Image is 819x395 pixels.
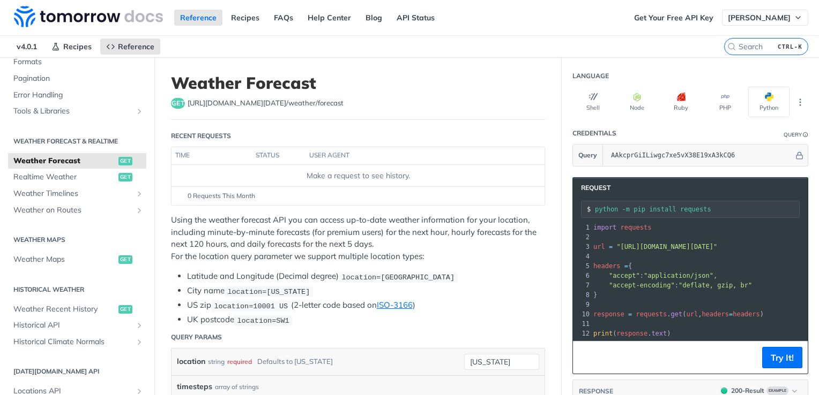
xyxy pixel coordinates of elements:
button: Node [616,87,658,117]
span: Pagination [13,73,144,84]
button: Show subpages for Historical API [135,321,144,330]
span: Weather Maps [13,254,116,265]
img: Tomorrow.io Weather API Docs [14,6,163,27]
span: get [118,255,132,264]
div: 12 [573,329,591,338]
span: = [609,243,613,250]
div: 4 [573,252,591,261]
div: 7 [573,280,591,290]
span: print [593,330,613,337]
span: location=[US_STATE] [227,287,310,295]
span: response [593,310,624,318]
div: 6 [573,271,591,280]
span: Weather Recent History [13,304,116,315]
a: Recipes [46,39,98,55]
a: Tools & LibrariesShow subpages for Tools & Libraries [8,103,146,119]
span: Error Handling [13,90,144,101]
button: Show subpages for Tools & Libraries [135,107,144,116]
button: [PERSON_NAME] [722,10,808,26]
span: get [671,310,683,318]
label: location [177,354,205,369]
span: Query [578,150,597,160]
span: Reference [118,42,154,51]
a: Historical APIShow subpages for Historical API [8,317,146,333]
i: Information [803,132,808,138]
a: Historical Climate NormalsShow subpages for Historical Climate Normals [8,334,146,350]
input: apikey [606,145,794,166]
span: Weather Forecast [13,156,116,166]
div: Query [784,131,802,139]
span: requests [621,224,652,231]
h1: Weather Forecast [171,73,545,93]
li: US zip (2-letter code based on ) [187,299,545,312]
span: get [171,98,185,109]
span: url [686,310,698,318]
span: 200 [721,388,727,394]
a: Weather on RoutesShow subpages for Weather on Routes [8,202,146,218]
th: user agent [306,147,523,164]
span: [PERSON_NAME] [728,13,791,22]
a: Get Your Free API Key [628,10,719,26]
a: Reference [100,39,160,55]
h2: Weather Maps [8,235,146,245]
span: Weather on Routes [13,205,132,216]
div: 11 [573,319,591,329]
div: 10 [573,309,591,319]
div: 2 [573,232,591,242]
div: 5 [573,261,591,271]
span: location=[GEOGRAPHIC_DATA] [341,273,455,281]
span: headers [733,310,760,318]
span: "application/json" [644,272,713,279]
div: 1 [573,223,591,232]
button: Try It! [762,347,802,368]
button: More Languages [792,94,808,110]
th: status [252,147,306,164]
a: Realtime Weatherget [8,169,146,185]
button: Shell [572,87,614,117]
span: : [593,282,752,289]
div: Language [572,71,609,81]
span: url [593,243,605,250]
span: requests [636,310,667,318]
button: Show subpages for Historical Climate Normals [135,338,144,346]
span: { [593,262,632,270]
span: "accept" [609,272,640,279]
span: timesteps [177,381,212,392]
a: Formats [8,54,146,70]
a: Weather Forecastget [8,153,146,169]
p: Using the weather forecast API you can access up-to-date weather information for your location, i... [171,214,545,262]
input: Request instructions [595,206,799,213]
h2: [DATE][DOMAIN_NAME] API [8,367,146,376]
div: Make a request to see history. [176,170,540,181]
a: Weather Recent Historyget [8,301,146,317]
li: City name [187,285,545,297]
span: get [118,157,132,165]
button: Ruby [660,87,702,117]
div: Defaults to [US_STATE] [257,354,333,369]
span: Recipes [63,42,92,51]
span: = [628,310,632,318]
li: Latitude and Longitude (Decimal degree) [187,270,545,283]
div: array of strings [215,382,259,392]
svg: Search [727,42,736,51]
h2: Historical Weather [8,285,146,294]
div: QueryInformation [784,131,808,139]
span: import [593,224,616,231]
span: = [624,262,628,270]
button: Show subpages for Weather on Routes [135,206,144,215]
span: 0 Requests This Month [188,191,255,201]
span: headers [593,262,621,270]
a: API Status [391,10,441,26]
span: headers [702,310,729,318]
a: Weather Mapsget [8,252,146,268]
div: string [208,354,225,369]
div: Credentials [572,128,616,138]
span: text [651,330,667,337]
a: Reference [174,10,222,26]
span: location=10001 US [214,302,288,310]
span: "deflate, gzip, br" [679,282,752,289]
span: "accept-encoding" [609,282,675,289]
span: Historical Climate Normals [13,337,132,347]
h2: Weather Forecast & realtime [8,136,146,146]
span: https://api.tomorrow.io/v4/weather/forecast [188,98,344,109]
